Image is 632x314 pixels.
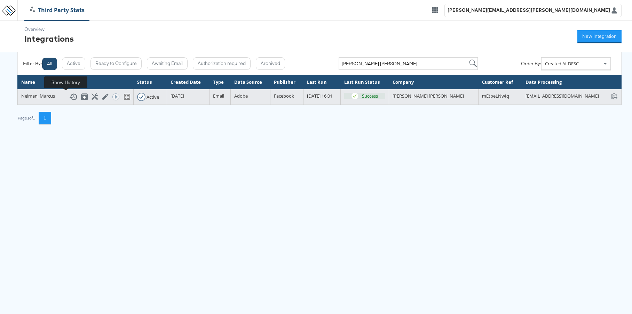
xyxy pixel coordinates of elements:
[23,60,42,67] div: Filter By:
[24,33,74,44] div: Integrations
[270,75,303,89] th: Publisher
[545,60,579,67] span: Created At DESC
[134,75,167,89] th: Status
[147,94,159,100] div: Active
[230,75,270,89] th: Data Source
[167,75,210,89] th: Created Date
[340,75,389,89] th: Last Run Status
[39,112,51,124] button: 1
[18,75,134,89] th: Name
[522,75,622,89] th: Data Processing
[303,75,340,89] th: Last Run
[24,26,74,33] div: Overview
[362,93,378,99] div: Success
[90,57,142,70] button: Ready to Configure
[521,60,541,67] div: Order By:
[210,75,230,89] th: Type
[25,6,90,14] a: Third Party Stats
[479,75,522,89] th: Customer Ref
[389,75,479,89] th: Company
[307,93,332,99] span: [DATE] 16:01
[69,93,76,101] button: Show History
[123,93,131,101] svg: View missing tracking codes
[171,93,184,99] span: [DATE]
[482,93,509,99] span: mEtpeLNwIq
[448,7,610,14] div: [PERSON_NAME][EMAIL_ADDRESS][PERSON_NAME][DOMAIN_NAME]
[147,57,188,70] button: Awaiting Email
[17,116,35,121] div: Page 1 of 1
[393,93,464,99] span: [PERSON_NAME] [PERSON_NAME]
[526,93,618,99] div: [EMAIL_ADDRESS][DOMAIN_NAME]
[213,93,224,99] span: Email
[234,93,248,99] span: Adobe
[577,30,622,43] button: New Integration
[62,57,85,70] button: Active
[193,57,251,70] button: Authorization required
[339,57,478,70] input: e.g name,id or company
[42,58,57,70] button: All
[21,93,130,101] div: Neiman_Marcus
[256,57,285,70] button: Archived
[274,93,294,99] span: Facebook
